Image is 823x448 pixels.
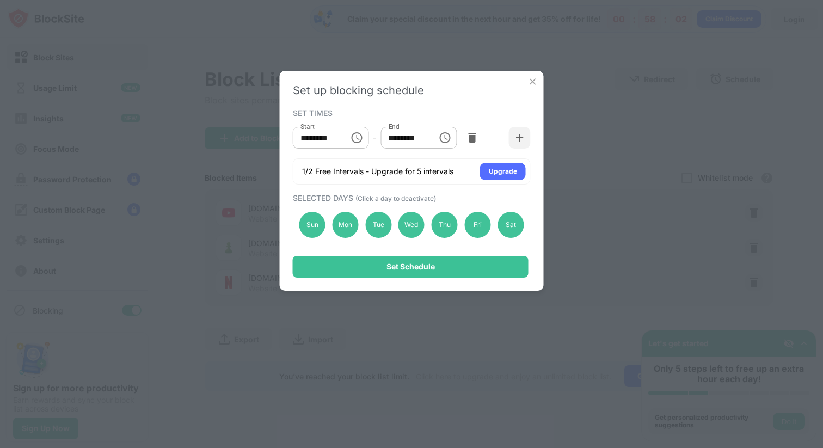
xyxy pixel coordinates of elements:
div: Sun [299,212,325,238]
div: SELECTED DAYS [293,193,528,202]
button: Choose time, selected time is 1:00 PM [434,127,456,149]
div: Set up blocking schedule [293,84,531,97]
div: Wed [398,212,425,238]
div: Set Schedule [386,262,435,271]
div: 1/2 Free Intervals - Upgrade for 5 intervals [302,166,453,177]
span: (Click a day to deactivate) [355,194,436,202]
div: Fri [465,212,491,238]
div: Thu [432,212,458,238]
img: x-button.svg [527,76,538,87]
button: Choose time, selected time is 10:00 AM [346,127,367,149]
div: Upgrade [489,166,517,177]
label: End [388,122,400,131]
div: - [373,132,376,144]
div: Sat [498,212,524,238]
label: Start [300,122,315,131]
div: SET TIMES [293,108,528,117]
div: Tue [365,212,391,238]
div: Mon [332,212,358,238]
